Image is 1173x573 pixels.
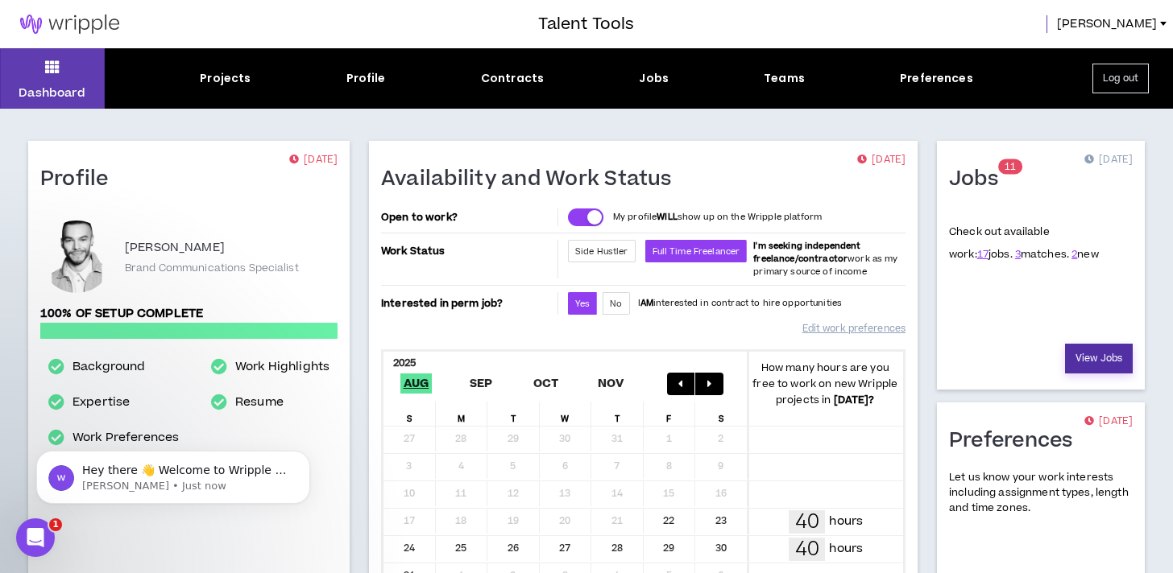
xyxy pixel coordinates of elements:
[802,315,906,343] a: Edit work preferences
[644,402,696,426] div: F
[1065,344,1133,373] a: View Jobs
[16,518,55,557] iframe: Intercom live chat
[1084,414,1133,430] p: [DATE]
[1092,64,1149,93] button: Log out
[125,238,225,258] p: [PERSON_NAME]
[393,356,417,370] b: 2025
[575,245,628,258] span: Side Hustler
[639,70,669,87] div: Jobs
[540,402,592,426] div: W
[575,298,590,310] span: Yes
[381,167,684,192] h1: Availability and Work Status
[481,70,544,87] div: Contracts
[235,393,284,412] a: Resume
[640,297,653,309] strong: AM
[1015,247,1069,262] span: matches.
[530,373,562,394] span: Oct
[753,240,860,265] b: I'm seeking independent freelance/contractor
[977,247,1013,262] span: jobs.
[1057,15,1157,33] span: [PERSON_NAME]
[400,373,433,394] span: Aug
[610,298,622,310] span: No
[595,373,628,394] span: Nov
[1071,247,1099,262] span: new
[753,240,897,278] span: work as my primary source of income
[949,470,1133,517] p: Let us know your work interests including assignment types, length and time zones.
[1084,152,1133,168] p: [DATE]
[49,518,62,531] span: 1
[40,167,121,192] h1: Profile
[613,211,822,224] p: My profile show up on the Wripple platform
[12,417,334,530] iframe: Intercom notifications message
[289,152,338,168] p: [DATE]
[695,402,748,426] div: S
[748,360,904,408] p: How many hours are you free to work on new Wripple projects in
[19,85,85,101] p: Dashboard
[381,240,554,262] p: Work Status
[1015,247,1021,262] a: 3
[764,70,805,87] div: Teams
[383,402,436,426] div: S
[949,428,1085,454] h1: Preferences
[591,402,644,426] div: T
[1010,160,1016,174] span: 1
[1071,247,1077,262] a: 2
[949,225,1099,262] p: Check out available work:
[200,70,251,87] div: Projects
[381,211,554,224] p: Open to work?
[977,247,989,262] a: 17
[40,305,338,323] p: 100% of setup complete
[657,211,678,223] strong: WILL
[381,292,554,315] p: Interested in perm job?
[73,357,145,377] a: Background
[638,297,843,310] p: I interested in contract to hire opportunities
[73,393,130,412] a: Expertise
[834,393,875,407] b: [DATE] ?
[40,221,113,293] div: Ulises B.
[900,70,973,87] div: Preferences
[466,373,496,394] span: Sep
[829,513,863,530] p: hours
[346,70,386,87] div: Profile
[949,167,1010,192] h1: Jobs
[235,357,330,377] a: Work Highlights
[1005,160,1010,174] span: 1
[829,540,863,558] p: hours
[487,402,540,426] div: T
[538,12,634,36] h3: Talent Tools
[125,261,299,275] p: Brand Communications Specialist
[998,159,1022,175] sup: 11
[857,152,906,168] p: [DATE]
[436,402,488,426] div: M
